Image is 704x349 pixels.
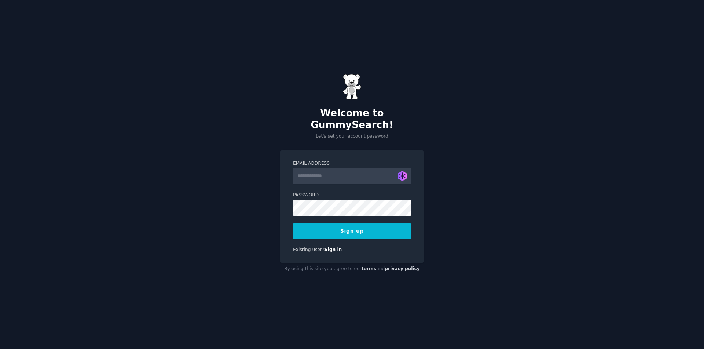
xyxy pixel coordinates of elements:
h2: Welcome to GummySearch! [280,108,424,131]
label: Password [293,192,411,199]
a: Sign in [324,247,342,252]
button: Sign up [293,223,411,239]
label: Email Address [293,160,411,167]
img: Gummy Bear [343,74,361,100]
a: privacy policy [385,266,420,271]
p: Let's set your account password [280,133,424,140]
span: Existing user? [293,247,324,252]
div: By using this site you agree to our and [280,263,424,275]
a: terms [362,266,376,271]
